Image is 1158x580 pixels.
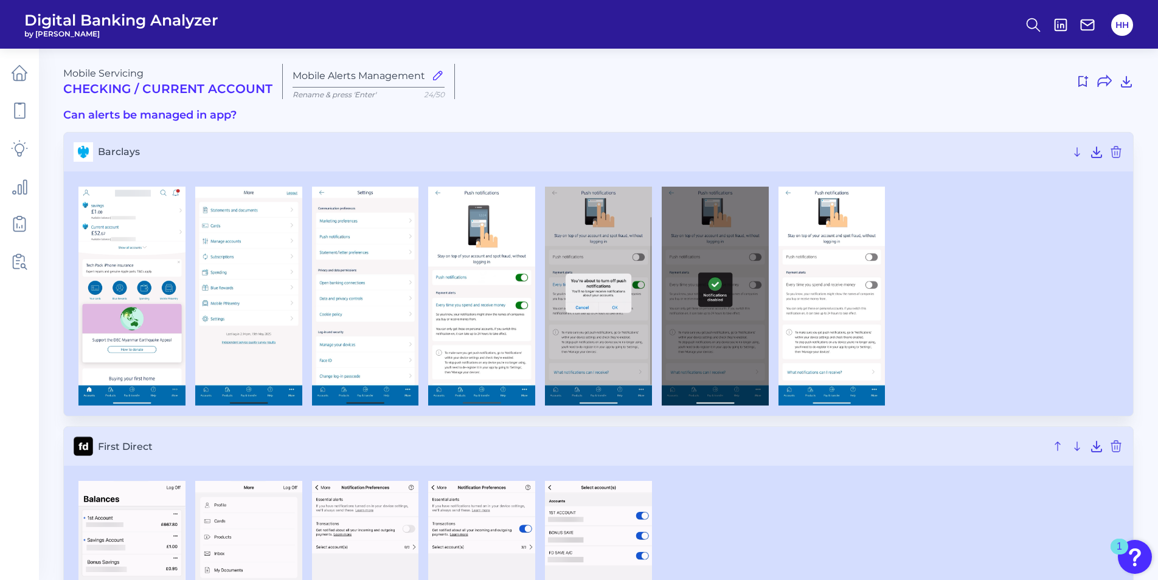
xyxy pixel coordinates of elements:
span: by [PERSON_NAME] [24,29,218,38]
img: Barclays [545,187,652,406]
img: Barclays [195,187,302,406]
p: Rename & press 'Enter' [293,90,445,99]
span: First Direct [98,441,1045,452]
button: Open Resource Center, 1 new notification [1118,540,1152,574]
span: 24/50 [424,90,445,99]
div: Mobile Servicing [63,67,272,96]
img: Barclays [662,187,769,406]
img: Barclays [428,187,535,406]
h2: Checking / Current Account [63,81,272,96]
div: 1 [1117,547,1122,562]
span: Digital Banking Analyzer [24,11,218,29]
img: Barclays [778,187,886,406]
img: Barclays [78,187,185,406]
h3: Can alerts be managed in app? [63,109,1134,122]
button: HH [1111,14,1133,36]
img: Barclays [312,187,419,406]
span: Barclays [98,146,1065,157]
